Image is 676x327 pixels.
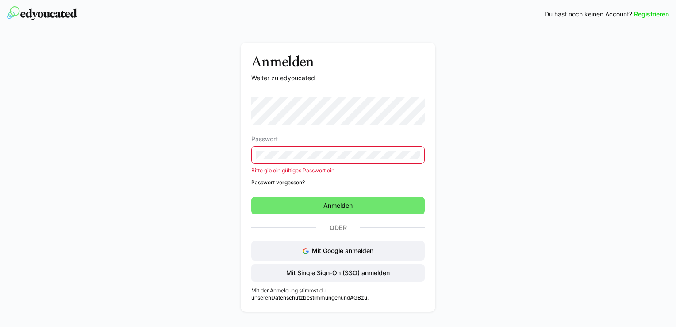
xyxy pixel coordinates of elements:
[312,247,373,254] span: Mit Google anmelden
[251,167,334,174] span: Bitte gib ein gültiges Passwort ein
[251,264,425,282] button: Mit Single Sign-On (SSO) anmelden
[251,197,425,214] button: Anmelden
[545,10,632,19] span: Du hast noch keinen Account?
[350,294,361,301] a: AGB
[634,10,669,19] a: Registrieren
[251,179,425,186] a: Passwort vergessen?
[271,294,341,301] a: Datenschutzbestimmungen
[251,53,425,70] h3: Anmelden
[7,6,77,20] img: edyoucated
[251,287,425,301] p: Mit der Anmeldung stimmst du unseren und zu.
[251,241,425,261] button: Mit Google anmelden
[285,269,391,277] span: Mit Single Sign-On (SSO) anmelden
[316,222,360,234] p: Oder
[251,136,278,143] span: Passwort
[251,74,425,82] p: Weiter zu edyoucated
[322,201,354,210] span: Anmelden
